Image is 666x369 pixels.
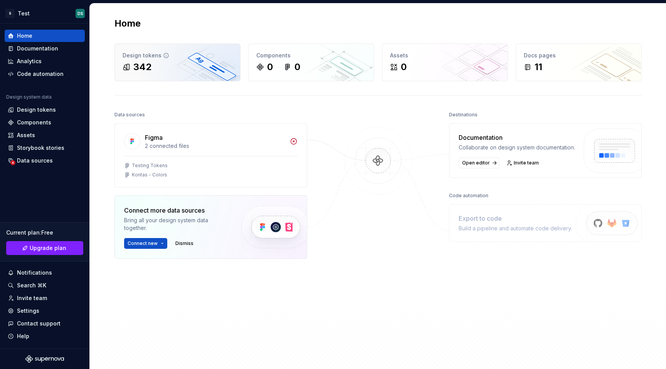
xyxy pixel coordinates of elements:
[401,61,407,73] div: 0
[5,129,85,141] a: Assets
[5,55,85,67] a: Analytics
[17,131,35,139] div: Assets
[17,282,46,289] div: Search ⌘K
[17,307,39,315] div: Settings
[5,317,85,330] button: Contact support
[114,44,240,81] a: Design tokens342
[128,240,158,247] span: Connect new
[5,42,85,55] a: Documentation
[124,216,228,232] div: Bring all your design system data together.
[114,123,307,188] a: Figma2 connected filesTesting TokensKontas - Colors
[5,292,85,304] a: Invite team
[256,52,366,59] div: Components
[248,44,374,81] a: Components00
[17,106,56,114] div: Design tokens
[17,57,42,65] div: Analytics
[5,68,85,80] a: Code automation
[17,157,53,164] div: Data sources
[133,61,151,73] div: 342
[114,109,145,120] div: Data sources
[17,269,52,277] div: Notifications
[504,158,542,168] a: Invite team
[5,30,85,42] a: Home
[175,240,193,247] span: Dismiss
[6,94,52,100] div: Design system data
[6,241,83,255] a: Upgrade plan
[5,267,85,279] button: Notifications
[514,160,539,166] span: Invite team
[77,10,83,17] div: DS
[114,17,141,30] h2: Home
[17,320,61,327] div: Contact support
[17,294,47,302] div: Invite team
[459,158,499,168] a: Open editor
[17,119,51,126] div: Components
[5,305,85,317] a: Settings
[145,142,285,150] div: 2 connected files
[2,5,88,22] button: STestDS
[124,238,167,249] button: Connect new
[145,133,163,142] div: Figma
[132,163,168,169] div: Testing Tokens
[459,214,572,223] div: Export to code
[459,144,575,151] div: Collaborate on design system documentation.
[459,133,575,142] div: Documentation
[124,206,228,215] div: Connect more data sources
[172,238,197,249] button: Dismiss
[17,45,58,52] div: Documentation
[25,355,64,363] svg: Supernova Logo
[524,52,634,59] div: Docs pages
[17,70,64,78] div: Code automation
[18,10,30,17] div: Test
[5,142,85,154] a: Storybook stories
[5,330,85,342] button: Help
[267,61,273,73] div: 0
[449,190,488,201] div: Code automation
[17,32,32,40] div: Home
[459,225,572,232] div: Build a pipeline and automate code delivery.
[449,109,478,120] div: Destinations
[516,44,642,81] a: Docs pages11
[382,44,508,81] a: Assets0
[5,154,85,167] a: Data sources
[17,144,64,152] div: Storybook stories
[132,172,167,178] div: Kontas - Colors
[6,229,83,236] div: Current plan : Free
[5,116,85,129] a: Components
[535,61,542,73] div: 11
[5,279,85,292] button: Search ⌘K
[390,52,500,59] div: Assets
[123,52,232,59] div: Design tokens
[5,9,15,18] div: S
[5,104,85,116] a: Design tokens
[17,332,29,340] div: Help
[30,244,66,252] span: Upgrade plan
[294,61,300,73] div: 0
[462,160,490,166] span: Open editor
